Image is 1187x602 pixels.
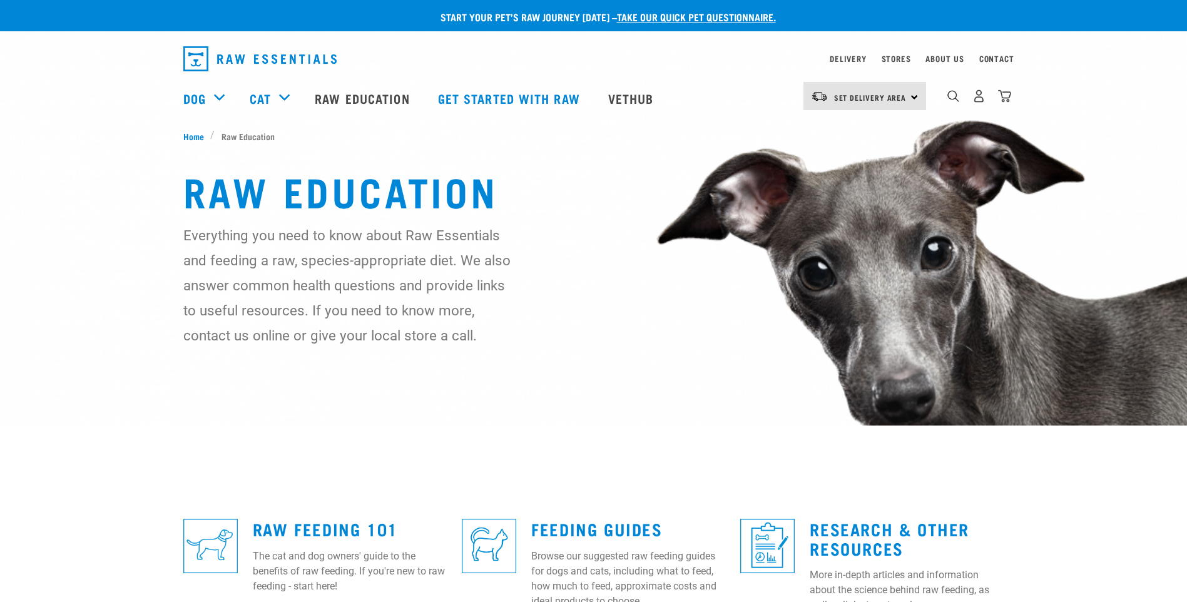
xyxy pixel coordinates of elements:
[834,95,907,99] span: Set Delivery Area
[947,90,959,102] img: home-icon-1@2x.png
[740,519,795,573] img: re-icons-healthcheck1-sq-blue.png
[810,524,969,553] a: Research & Other Resources
[425,73,596,123] a: Get started with Raw
[462,519,516,573] img: re-icons-cat2-sq-blue.png
[596,73,670,123] a: Vethub
[830,56,866,61] a: Delivery
[183,519,238,573] img: re-icons-dog3-sq-blue.png
[183,130,204,143] span: Home
[531,524,662,533] a: Feeding Guides
[811,91,828,102] img: van-moving.png
[253,524,398,533] a: Raw Feeding 101
[925,56,964,61] a: About Us
[183,46,337,71] img: Raw Essentials Logo
[183,223,512,348] p: Everything you need to know about Raw Essentials and feeding a raw, species-appropriate diet. We ...
[253,549,447,594] p: The cat and dog owners' guide to the benefits of raw feeding. If you're new to raw feeding - star...
[882,56,911,61] a: Stores
[617,14,776,19] a: take our quick pet questionnaire.
[972,89,986,103] img: user.png
[979,56,1014,61] a: Contact
[250,89,271,108] a: Cat
[183,168,1004,213] h1: Raw Education
[183,130,1004,143] nav: breadcrumbs
[302,73,425,123] a: Raw Education
[183,130,211,143] a: Home
[173,41,1014,76] nav: dropdown navigation
[183,89,206,108] a: Dog
[998,89,1011,103] img: home-icon@2x.png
